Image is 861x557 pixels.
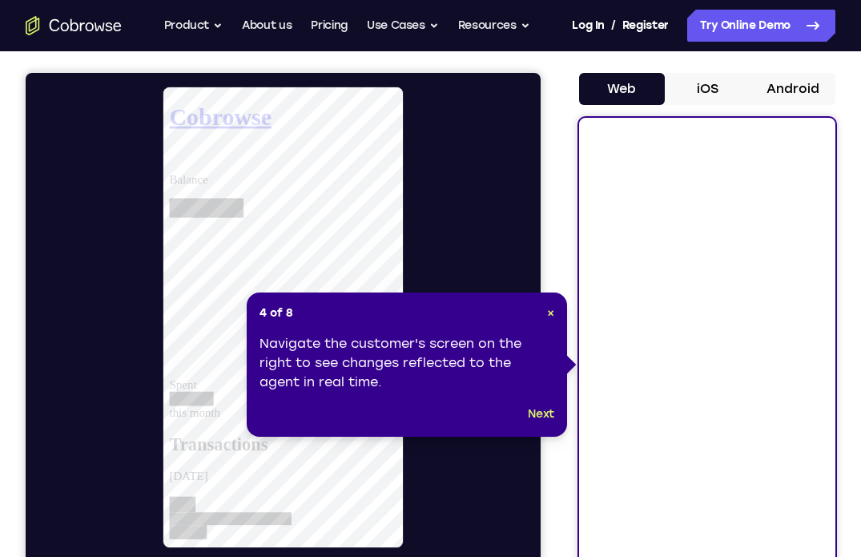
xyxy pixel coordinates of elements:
[458,10,530,42] button: Resources
[260,305,293,321] span: 4 of 8
[205,489,231,524] button: Drawing tools menu
[367,10,439,42] button: Use Cases
[242,10,292,42] a: About us
[26,16,122,35] a: Go to the home page
[320,489,372,524] button: End session
[665,73,750,105] button: iOS
[311,10,348,42] a: Pricing
[260,334,554,392] div: Navigate the customer's screen on the right to see changes reflected to the agent in real time.
[611,16,616,35] span: /
[237,489,272,524] button: Remote control
[470,490,502,523] button: Device info
[687,10,835,42] a: Try Online Demo
[279,489,314,524] button: Full device
[579,73,665,105] button: Web
[175,489,210,524] button: Laser pointer
[547,306,554,320] span: ×
[528,405,554,424] button: Next
[750,73,835,105] button: Android
[547,305,554,321] button: Close Tour
[164,10,223,42] button: Product
[144,489,179,524] button: Annotations color
[572,10,604,42] a: Log In
[622,10,669,42] a: Register
[438,490,470,523] a: Popout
